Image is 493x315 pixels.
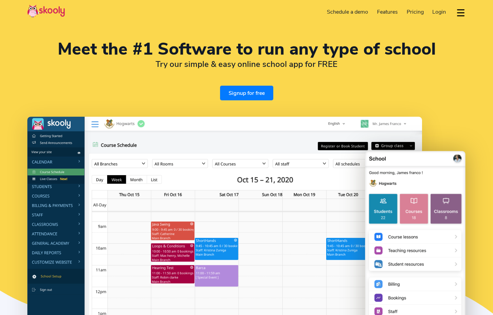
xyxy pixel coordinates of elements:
h1: Meet the #1 Software to run any type of school [27,41,466,57]
a: Login [428,6,450,17]
span: Pricing [407,8,424,16]
button: dropdown menu [456,5,466,20]
a: Pricing [402,6,428,17]
a: Features [373,6,402,17]
span: Login [432,8,446,16]
h2: Try our simple & easy online school app for FREE [27,59,466,69]
a: Schedule a demo [323,6,373,17]
a: Signup for free [220,86,273,100]
img: Skooly [27,4,65,18]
